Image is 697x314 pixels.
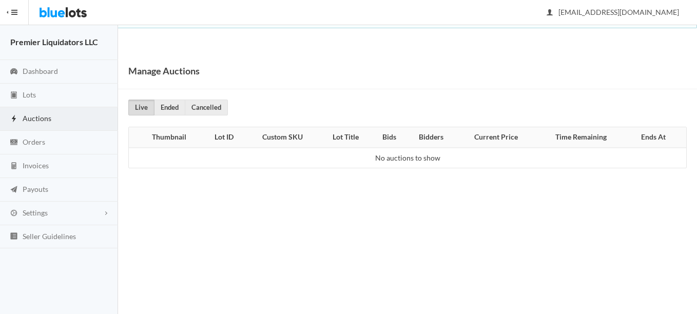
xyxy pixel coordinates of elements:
span: Lots [23,90,36,99]
a: Cancelled [185,100,228,115]
span: [EMAIL_ADDRESS][DOMAIN_NAME] [547,8,679,16]
span: Auctions [23,114,51,123]
th: Current Price [456,127,535,148]
ion-icon: clipboard [9,91,19,101]
th: Lot ID [203,127,245,148]
ion-icon: speedometer [9,67,19,77]
th: Time Remaining [535,127,626,148]
span: Dashboard [23,67,58,75]
th: Bidders [406,127,456,148]
ion-icon: cog [9,209,19,219]
th: Thumbnail [129,127,203,148]
ion-icon: cash [9,138,19,148]
th: Custom SKU [245,127,319,148]
ion-icon: calculator [9,162,19,171]
th: Bids [372,127,406,148]
a: Ended [154,100,185,115]
a: Live [128,100,154,115]
ion-icon: person [545,8,555,18]
strong: Premier Liquidators LLC [10,37,98,47]
ion-icon: paper plane [9,185,19,195]
ion-icon: list box [9,232,19,242]
span: Invoices [23,161,49,170]
span: Settings [23,208,48,217]
span: Seller Guidelines [23,232,76,241]
th: Lot Title [320,127,372,148]
span: Orders [23,138,45,146]
ion-icon: flash [9,114,19,124]
td: No auctions to show [129,148,686,168]
span: Payouts [23,185,48,193]
h1: Manage Auctions [128,63,200,78]
th: Ends At [627,127,686,148]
